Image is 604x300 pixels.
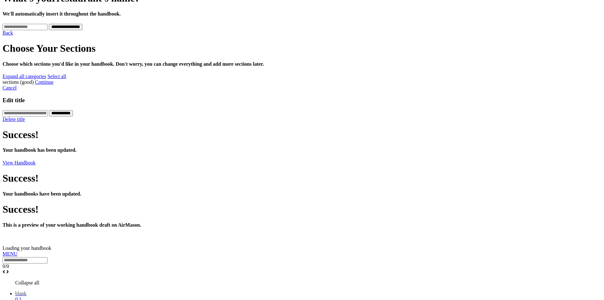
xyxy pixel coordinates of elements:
[3,191,601,197] h4: Your handbooks have been updated.
[3,129,601,141] h1: Success!
[15,280,601,286] p: Collapse all
[3,160,36,165] a: View Handbook
[35,79,54,85] a: Continue
[3,85,16,90] a: Cancel
[3,74,46,79] a: Expand all categories
[3,203,601,215] h1: Success!
[3,172,601,184] h1: Success!
[3,97,601,104] h3: Edit title
[3,61,601,67] h4: Choose which sections you'd like in your handbook. Don't worry, you can change everything and add...
[3,79,34,85] span: sections ( )
[3,11,601,17] h4: We'll automatically insert it throughout the handbook.
[3,147,601,153] h4: Your handbook has been updated.
[3,263,5,269] span: 0
[3,117,25,122] a: Delete title
[6,263,9,269] span: 0
[48,74,66,79] a: Select all
[22,79,32,85] span: good
[3,251,17,257] a: MENU
[3,222,601,228] h4: This is a preview of your working handbook draft on AirMason.
[3,245,51,251] span: Loading your handbook
[15,291,27,296] span: blank
[3,263,9,269] span: /
[3,43,601,54] h1: Choose Your Sections
[3,30,13,36] a: Back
